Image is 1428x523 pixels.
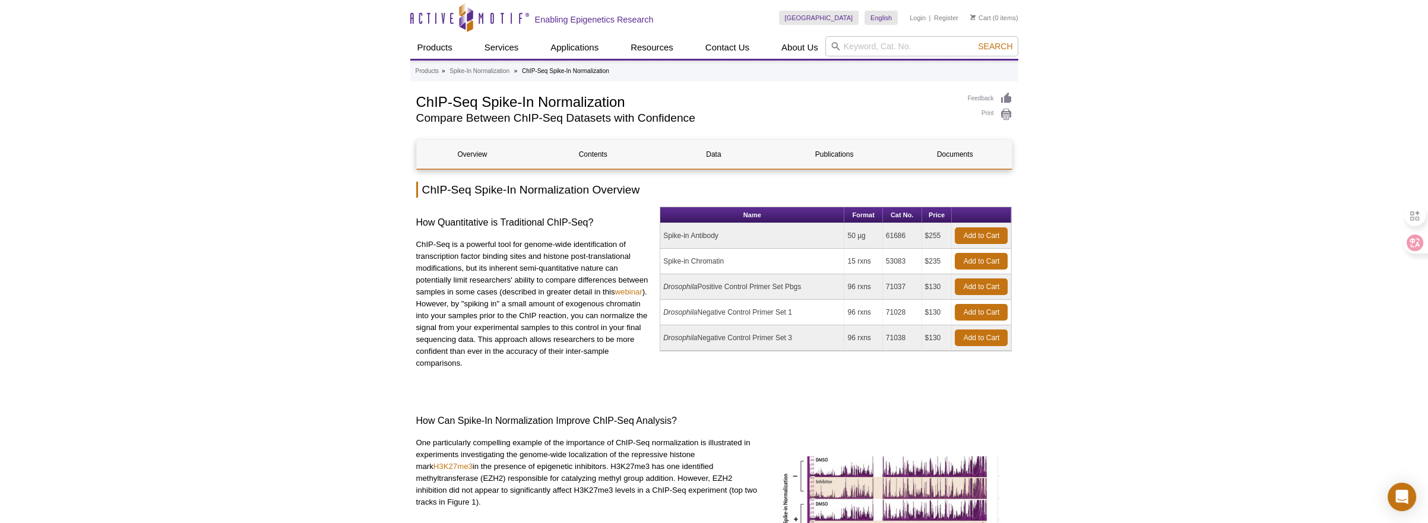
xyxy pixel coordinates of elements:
td: 15 rxns [844,249,882,274]
td: $235 [922,249,952,274]
td: 71038 [883,325,922,351]
a: Documents [899,140,1011,169]
a: Contents [537,140,649,169]
a: Resources [623,36,680,59]
td: $130 [922,274,952,300]
a: H3K27me3 [433,462,473,471]
th: Name [660,207,844,223]
p: One particularly compelling example of the importance of ChIP-Seq normalization is illustrated in... [416,437,759,508]
a: Feedback [968,92,1012,105]
td: 50 µg [844,223,882,249]
a: Add to Cart [955,304,1008,321]
td: $130 [922,325,952,351]
i: Drosophila [663,283,697,291]
a: Data [658,140,770,169]
a: Publications [778,140,890,169]
a: [GEOGRAPHIC_DATA] [779,11,859,25]
i: Drosophila [663,334,697,342]
a: Cart [970,14,991,22]
td: Spike-in Chromatin [660,249,844,274]
th: Cat No. [883,207,922,223]
li: (0 items) [970,11,1018,25]
h1: ChIP-Seq Spike-In Normalization [416,92,956,110]
td: Negative Control Primer Set 3 [660,325,844,351]
li: » [442,68,445,74]
h3: How Can Spike-In Normalization Improve ChIP-Seq Analysis? [416,414,1012,428]
td: 96 rxns [844,274,882,300]
a: Register [934,14,958,22]
li: | [929,11,931,25]
div: Open Intercom Messenger [1388,483,1416,511]
a: Spike-In Normalization [449,66,509,77]
a: Contact Us [698,36,756,59]
a: Overview [417,140,528,169]
td: 96 rxns [844,325,882,351]
a: Add to Cart [955,227,1008,244]
h3: How Quantitative is Traditional ChIP-Seq? [416,215,651,230]
h2: Compare Between ChIP-Seq Datasets with Confidence [416,113,956,123]
a: About Us [774,36,825,59]
th: Format [844,207,882,223]
input: Keyword, Cat. No. [825,36,1018,56]
a: English [865,11,898,25]
i: Drosophila [663,308,697,316]
td: $130 [922,300,952,325]
td: Negative Control Primer Set 1 [660,300,844,325]
td: 71037 [883,274,922,300]
h2: Enabling Epigenetics Research [535,14,654,25]
a: Print [968,108,1012,121]
a: Products [416,66,439,77]
li: » [514,68,518,74]
a: Add to Cart [955,278,1008,295]
a: webinar [615,287,642,296]
a: Add to Cart [955,253,1008,270]
th: Price [922,207,952,223]
td: Positive Control Primer Set Pbgs [660,274,844,300]
span: Search [978,42,1012,51]
td: 53083 [883,249,922,274]
td: 61686 [883,223,922,249]
a: Applications [543,36,606,59]
a: Add to Cart [955,329,1008,346]
a: Login [910,14,926,22]
img: Your Cart [970,14,976,20]
h2: ChIP-Seq Spike-In Normalization Overview [416,182,1012,198]
a: Products [410,36,460,59]
td: $255 [922,223,952,249]
button: Search [974,41,1016,52]
td: 96 rxns [844,300,882,325]
a: Services [477,36,526,59]
td: 71028 [883,300,922,325]
li: ChIP-Seq Spike-In Normalization [522,68,609,74]
td: Spike-in Antibody [660,223,844,249]
p: ChIP-Seq is a powerful tool for genome-wide identification of transcription factor binding sites ... [416,239,651,369]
